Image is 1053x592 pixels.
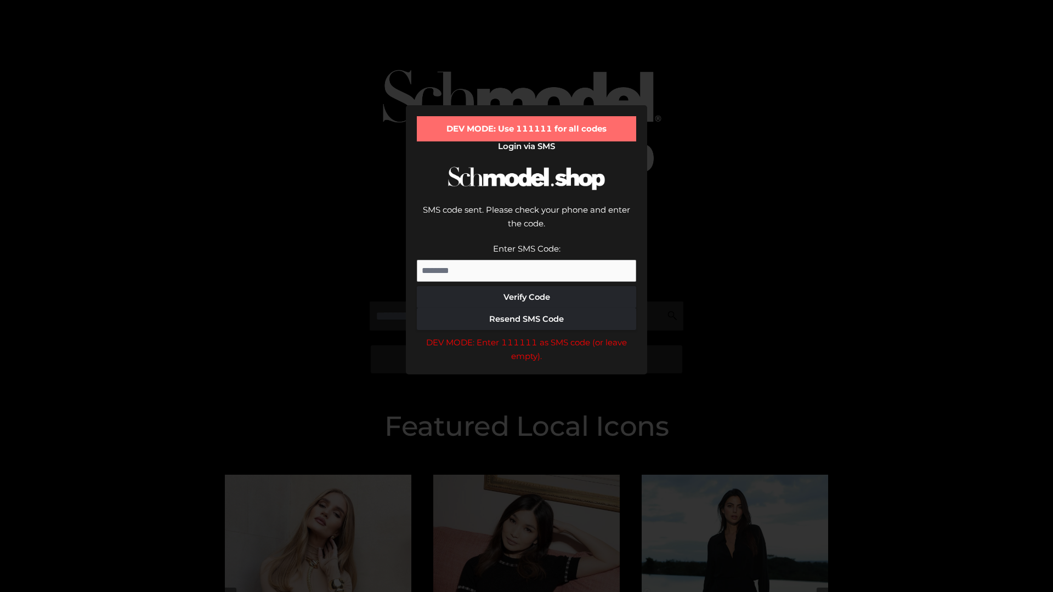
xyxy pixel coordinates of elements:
[417,203,636,242] div: SMS code sent. Please check your phone and enter the code.
[417,308,636,330] button: Resend SMS Code
[444,157,609,200] img: Schmodel Logo
[417,335,636,363] div: DEV MODE: Enter 111111 as SMS code (or leave empty).
[417,286,636,308] button: Verify Code
[417,116,636,141] div: DEV MODE: Use 111111 for all codes
[493,243,561,254] label: Enter SMS Code:
[417,141,636,151] h2: Login via SMS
